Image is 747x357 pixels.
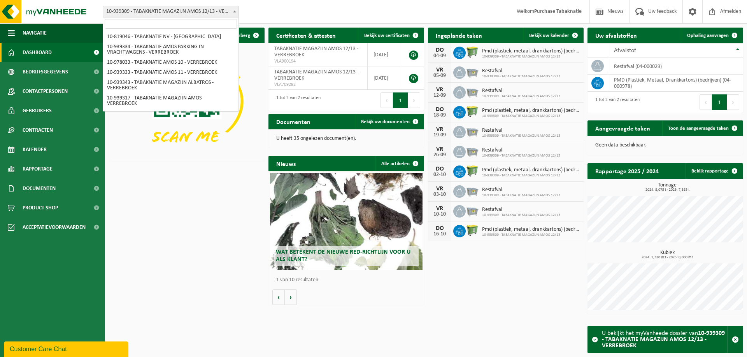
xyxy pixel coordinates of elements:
[595,143,735,148] p: Geen data beschikbaar.
[482,193,560,198] span: 10-939309 - TABAKNATIE MAGAZIJN AMOS 12/13
[272,92,321,109] div: 1 tot 2 van 2 resultaten
[482,108,580,114] span: Pmd (plastiek, metaal, drankkartons) (bedrijven)
[591,256,743,259] span: 2024: 1,320 m3 - 2025: 0,000 m3
[482,54,580,59] span: 10-939309 - TABAKNATIE MAGAZIJN AMOS 12/13
[428,28,490,43] h2: Ingeplande taken
[227,28,264,43] button: Verberg
[23,101,52,120] span: Gebruikers
[432,186,447,192] div: VR
[103,6,238,17] span: 10-939309 - TABAKNATIE MAGAZIJN AMOS 12/13 - VERREBROEK
[466,145,479,158] img: WB-2500-GAL-GY-01
[276,277,420,283] p: 1 van 10 resultaten
[432,93,447,98] div: 12-09
[432,113,447,118] div: 18-09
[4,340,130,357] iframe: chat widget
[23,198,58,218] span: Product Shop
[105,68,237,78] li: 10-939333 - TABAKNATIE AMOS 11 - VERREBROEK
[23,159,53,179] span: Rapportage
[608,75,743,92] td: PMD (Plastiek, Metaal, Drankkartons) (bedrijven) (04-000978)
[23,120,53,140] span: Contracten
[393,92,408,108] button: 1
[358,28,423,43] a: Bekijk uw certificaten
[432,212,447,217] div: 10-10
[23,179,56,198] span: Documenten
[270,173,423,270] a: Wat betekent de nieuwe RED-richtlijn voor u als klant?
[23,43,52,62] span: Dashboard
[274,58,361,64] span: VLA900194
[268,28,344,43] h2: Certificaten & attesten
[361,119,410,124] span: Bekijk uw documenten
[482,167,580,173] span: Pmd (plastiek, metaal, drankkartons) (bedrijven)
[408,92,420,108] button: Next
[482,233,580,237] span: 10-939309 - TABAKNATIE MAGAZIJN AMOS 12/13
[274,82,361,88] span: VLA709282
[105,57,237,68] li: 10-978033 - TABAKNATIE AMOS 10 - VERREBROEK
[274,46,358,58] span: TABAKNATIE MAGAZIJN AMOS 12/13 - VERREBROEK
[602,326,728,353] div: U bekijkt het myVanheede dossier van
[432,205,447,212] div: VR
[23,218,86,237] span: Acceptatievoorwaarden
[534,9,582,14] strong: Purchase Tabaknatie
[364,33,410,38] span: Bekijk uw certificaten
[105,32,237,42] li: 10-819046 - TABAKNATIE NV - [GEOGRAPHIC_DATA]
[432,192,447,197] div: 03-10
[482,114,580,118] span: 10-939309 - TABAKNATIE MAGAZIJN AMOS 12/13
[105,93,237,109] li: 10-939317 - TABAKNATIE MAGAZIJN AMOS - VERREBROEK
[432,106,447,113] div: DO
[466,45,479,59] img: WB-0660-HPE-GN-50
[482,48,580,54] span: Pmd (plastiek, metaal, drankkartons) (bedrijven)
[466,85,479,98] img: WB-2500-GAL-GY-01
[587,163,666,178] h2: Rapportage 2025 / 2024
[23,62,68,82] span: Bedrijfsgegevens
[432,53,447,59] div: 04-09
[591,94,640,111] div: 1 tot 2 van 2 resultaten
[482,134,560,138] span: 10-939309 - TABAKNATIE MAGAZIJN AMOS 12/13
[432,73,447,78] div: 05-09
[591,183,743,192] h3: Tonnage
[482,213,560,218] span: 10-939309 - TABAKNATIE MAGAZIJN AMOS 12/13
[523,28,583,43] a: Bekijk uw kalender
[432,166,447,172] div: DO
[591,250,743,259] h3: Kubiek
[233,33,250,38] span: Verberg
[482,147,560,153] span: Restafval
[591,188,743,192] span: 2024: 8,075 t - 2025: 7,385 t
[662,120,742,136] a: Toon de aangevraagde taken
[466,184,479,197] img: WB-2500-GAL-GY-01
[466,224,479,237] img: WB-0660-HPE-GN-50
[432,152,447,158] div: 26-09
[482,94,560,99] span: 10-939309 - TABAKNATIE MAGAZIJN AMOS 12/13
[602,330,725,349] strong: 10-939309 - TABAKNATIE MAGAZIJN AMOS 12/13 - VERREBROEK
[285,289,297,305] button: Volgende
[614,47,636,54] span: Afvalstof
[466,125,479,138] img: WB-2500-GAL-GY-01
[608,58,743,75] td: restafval (04-000029)
[432,225,447,232] div: DO
[587,28,645,43] h2: Uw afvalstoffen
[368,66,401,90] td: [DATE]
[668,126,729,131] span: Toon de aangevraagde taken
[466,105,479,118] img: WB-0660-HPE-GN-50
[482,68,560,74] span: Restafval
[466,164,479,178] img: WB-0660-HPE-GN-50
[466,204,479,217] img: WB-2500-GAL-GY-01
[482,173,580,178] span: 10-939309 - TABAKNATIE MAGAZIJN AMOS 12/13
[276,136,416,141] p: U heeft 35 ongelezen document(en).
[482,88,560,94] span: Restafval
[432,232,447,237] div: 16-10
[482,153,560,158] span: 10-939309 - TABAKNATIE MAGAZIJN AMOS 12/13
[432,172,447,178] div: 02-10
[432,87,447,93] div: VR
[272,289,285,305] button: Vorige
[432,67,447,73] div: VR
[23,23,47,43] span: Navigatie
[274,69,358,81] span: TABAKNATIE MAGAZIJN AMOS 12/13 - VERREBROEK
[685,163,742,179] a: Bekijk rapportage
[687,33,729,38] span: Ophaling aanvragen
[375,156,423,171] a: Alle artikelen
[268,156,303,171] h2: Nieuws
[529,33,569,38] span: Bekijk uw kalender
[482,187,560,193] span: Restafval
[381,92,393,108] button: Previous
